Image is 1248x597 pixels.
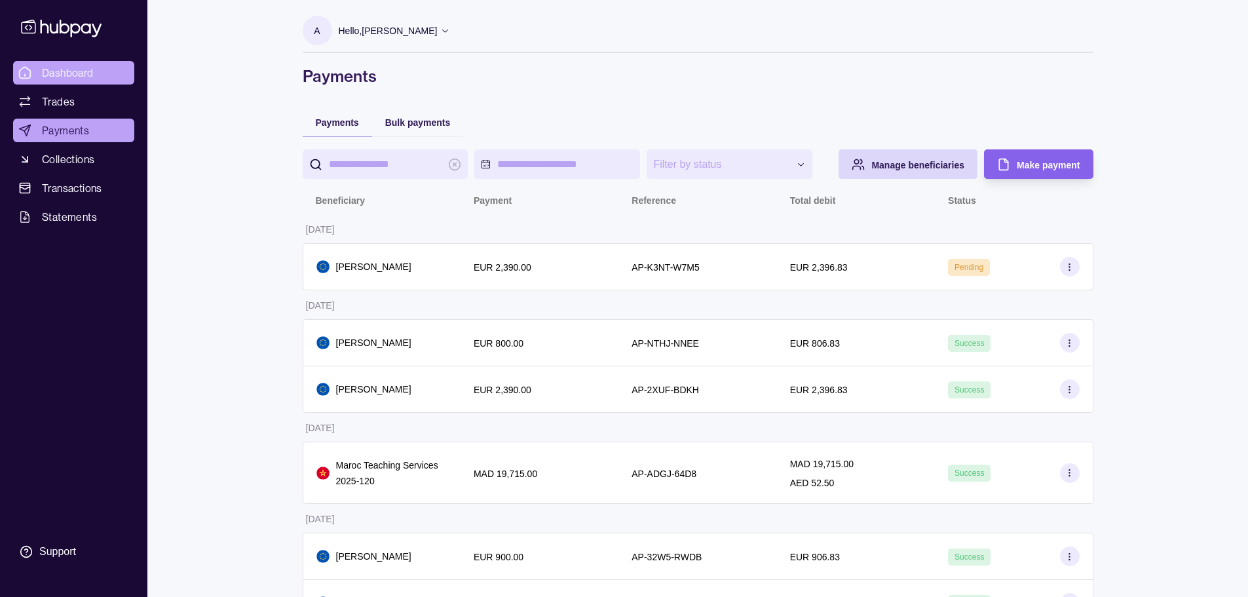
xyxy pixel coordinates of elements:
img: ma [316,467,330,480]
span: Success [955,385,984,395]
p: EUR 2,396.83 [790,385,848,395]
span: Payments [42,123,89,138]
button: Make payment [984,149,1093,179]
img: eu [316,550,330,563]
span: Trades [42,94,75,109]
span: Payments [316,117,359,128]
a: Payments [13,119,134,142]
span: Success [955,552,984,562]
p: [PERSON_NAME] [336,336,411,350]
p: Payment [474,195,512,206]
p: MAD 19,715.00 [790,459,854,469]
a: Dashboard [13,61,134,85]
p: EUR 2,390.00 [474,385,531,395]
span: Transactions [42,180,102,196]
p: EUR 800.00 [474,338,523,349]
span: Collections [42,151,94,167]
p: EUR 900.00 [474,552,523,562]
p: Beneficiary [316,195,365,206]
a: Transactions [13,176,134,200]
p: Status [948,195,976,206]
p: EUR 906.83 [790,552,840,562]
p: MAD 19,715.00 [474,469,537,479]
p: EUR 806.83 [790,338,840,349]
p: Hello, [PERSON_NAME] [339,24,438,38]
p: [DATE] [306,224,335,235]
p: AED 52.50 [790,478,835,488]
a: Trades [13,90,134,113]
p: [PERSON_NAME] [336,260,411,274]
p: AP-NTHJ-NNEE [632,338,699,349]
p: AP-ADGJ-64D8 [632,469,696,479]
p: EUR 2,396.83 [790,262,848,273]
p: [DATE] [306,300,335,311]
div: Support [39,545,76,559]
p: AP-32W5-RWDB [632,552,702,562]
h1: Payments [303,66,1093,87]
span: Make payment [1017,160,1080,170]
button: Manage beneficiaries [839,149,977,179]
p: Maroc Teaching Services [336,458,438,472]
a: Collections [13,147,134,171]
span: Success [955,339,984,348]
span: Bulk payments [385,117,451,128]
p: [DATE] [306,423,335,433]
p: 2025-120 [336,474,438,488]
span: Dashboard [42,65,94,81]
p: [DATE] [306,514,335,524]
a: Support [13,538,134,566]
input: search [329,149,442,179]
img: eu [316,336,330,349]
p: [PERSON_NAME] [336,382,411,396]
span: Statements [42,209,97,225]
p: Total debit [790,195,836,206]
span: Success [955,469,984,478]
span: Pending [955,263,983,272]
p: Reference [632,195,676,206]
span: Manage beneficiaries [871,160,964,170]
p: AP-2XUF-BDKH [632,385,699,395]
p: AP-K3NT-W7M5 [632,262,699,273]
p: [PERSON_NAME] [336,549,411,564]
a: Statements [13,205,134,229]
img: eu [316,383,330,396]
p: A [314,24,320,38]
img: eu [316,260,330,273]
p: EUR 2,390.00 [474,262,531,273]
